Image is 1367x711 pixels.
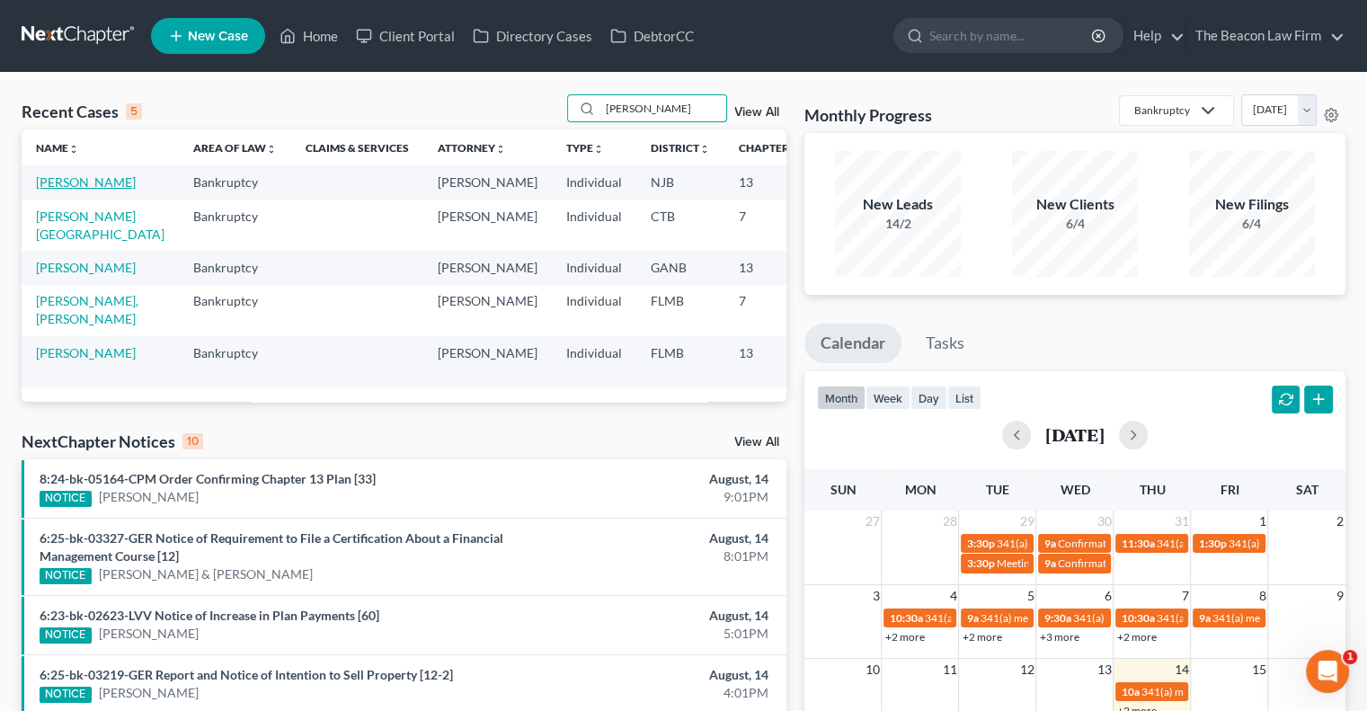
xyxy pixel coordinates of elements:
td: Individual [552,200,636,251]
a: [PERSON_NAME] [99,684,199,702]
span: Confirmation hearing for [PERSON_NAME] & [PERSON_NAME] [1057,556,1356,570]
span: 341(a) meeting for [PERSON_NAME] [1156,537,1329,550]
span: 31 [1172,511,1190,532]
div: New Leads [835,194,961,215]
span: 13 [1095,659,1113,680]
span: 9a [966,611,978,625]
span: 15 [1249,659,1267,680]
span: Meeting of Creditors for [PERSON_NAME] [996,556,1195,570]
a: [PERSON_NAME] & [PERSON_NAME] [99,565,313,583]
span: 14 [1172,659,1190,680]
span: 6 [1102,585,1113,607]
a: [PERSON_NAME] [36,174,136,190]
a: [PERSON_NAME] [36,345,136,360]
div: NOTICE [40,491,92,507]
a: Typeunfold_more [566,141,604,155]
span: 10:30a [1121,611,1154,625]
span: 1 [1343,650,1357,664]
i: unfold_more [68,144,79,155]
span: Sat [1295,482,1318,497]
td: [PERSON_NAME] [423,336,552,387]
td: Bankruptcy [179,336,291,387]
a: 8:24-bk-05164-CPM Order Confirming Chapter 13 Plan [33] [40,471,376,486]
span: 29 [1017,511,1035,532]
a: DebtorCC [601,20,703,52]
a: Districtunfold_more [651,141,710,155]
div: August, 14 [537,607,768,625]
span: 9 [1335,585,1345,607]
div: 4:01PM [537,684,768,702]
span: 10a [1121,685,1139,698]
div: August, 14 [537,666,768,684]
span: Thu [1139,482,1165,497]
td: [PERSON_NAME] [423,285,552,336]
iframe: Intercom live chat [1306,650,1349,693]
a: Attorneyunfold_more [438,141,506,155]
span: Confirmation hearing for [PERSON_NAME] & [PERSON_NAME] [1057,537,1356,550]
div: 5 [126,103,142,120]
span: 3:30p [966,556,994,570]
span: 341(a) meeting for [PERSON_NAME] [1072,611,1246,625]
a: [PERSON_NAME] [99,625,199,643]
a: +2 more [962,630,1001,644]
span: 30 [1095,511,1113,532]
span: 9a [1043,537,1055,550]
td: [PERSON_NAME] [423,165,552,199]
span: 3 [870,585,881,607]
div: NOTICE [40,627,92,644]
input: Search by name... [600,95,726,121]
td: Bankruptcy [179,285,291,336]
td: FLMB [636,285,724,336]
td: FLMB [636,336,724,387]
a: +2 more [884,630,924,644]
td: 13 [724,251,814,284]
span: 28 [940,511,958,532]
td: Bankruptcy [179,251,291,284]
span: 9a [1198,611,1210,625]
span: 9a [1043,556,1055,570]
a: Calendar [804,324,901,363]
span: 8 [1256,585,1267,607]
td: 13 [724,336,814,387]
a: +2 more [1116,630,1156,644]
button: month [817,386,865,410]
a: [PERSON_NAME] [36,260,136,275]
span: 11:30a [1121,537,1154,550]
span: 2 [1335,511,1345,532]
td: Individual [552,336,636,387]
span: 9:30a [1043,611,1070,625]
div: August, 14 [537,470,768,488]
span: 3:30p [966,537,994,550]
a: [PERSON_NAME] [99,488,199,506]
a: Chapterunfold_more [739,141,800,155]
span: 1:30p [1198,537,1226,550]
span: Fri [1220,482,1238,497]
div: 8:01PM [537,547,768,565]
div: 10 [182,433,203,449]
div: Bankruptcy [1134,102,1190,118]
a: Home [271,20,347,52]
a: View All [734,436,779,449]
h2: [DATE] [1045,425,1105,444]
a: [PERSON_NAME], [PERSON_NAME] [36,293,138,326]
div: New Filings [1189,194,1315,215]
div: 6/4 [1012,215,1138,233]
span: 1 [1256,511,1267,532]
i: unfold_more [593,144,604,155]
span: 10:30a [889,611,922,625]
button: list [947,386,981,410]
div: 6/4 [1189,215,1315,233]
a: Directory Cases [464,20,601,52]
td: GANB [636,251,724,284]
a: View All [734,106,779,119]
td: Bankruptcy [179,165,291,199]
a: 6:25-bk-03327-GER Notice of Requirement to File a Certification About a Financial Management Cour... [40,530,503,564]
td: CTB [636,200,724,251]
td: 7 [724,200,814,251]
div: 14/2 [835,215,961,233]
td: Individual [552,285,636,336]
i: unfold_more [495,144,506,155]
div: New Clients [1012,194,1138,215]
div: 5:01PM [537,625,768,643]
div: NOTICE [40,687,92,703]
